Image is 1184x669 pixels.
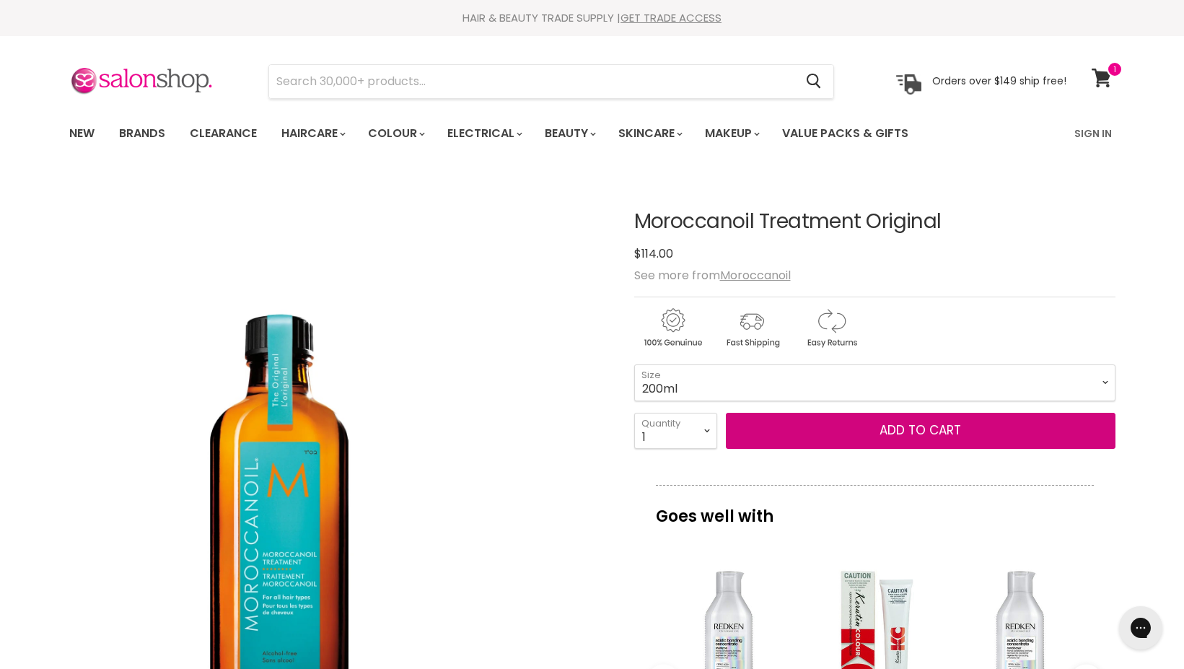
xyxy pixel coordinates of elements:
a: Electrical [437,118,531,149]
div: HAIR & BEAUTY TRADE SUPPLY | [51,11,1133,25]
a: Makeup [694,118,768,149]
input: Search [269,65,795,98]
a: Skincare [608,118,691,149]
iframe: Gorgias live chat messenger [1112,601,1170,655]
a: Colour [357,118,434,149]
button: Add to cart [726,413,1115,449]
a: Haircare [271,118,354,149]
a: Beauty [534,118,605,149]
form: Product [268,64,834,99]
a: Brands [108,118,176,149]
span: See more from [634,267,791,284]
a: Clearance [179,118,268,149]
p: Orders over $149 ship free! [932,74,1066,87]
a: Sign In [1066,118,1121,149]
select: Quantity [634,413,717,449]
a: Moroccanoil [720,267,791,284]
button: Search [795,65,833,98]
p: Goes well with [656,485,1094,533]
span: $114.00 [634,245,673,262]
a: Value Packs & Gifts [771,118,919,149]
img: returns.gif [793,306,869,350]
img: shipping.gif [714,306,790,350]
h1: Moroccanoil Treatment Original [634,211,1115,233]
a: GET TRADE ACCESS [620,10,722,25]
nav: Main [51,113,1133,154]
a: New [58,118,105,149]
ul: Main menu [58,113,993,154]
img: genuine.gif [634,306,711,350]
